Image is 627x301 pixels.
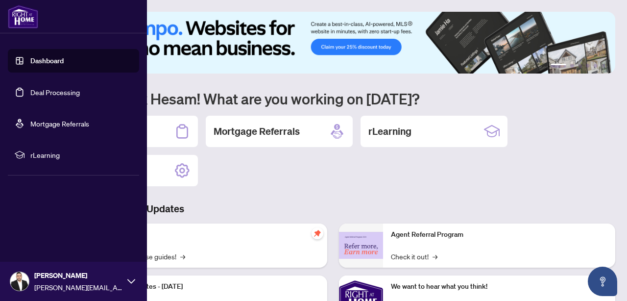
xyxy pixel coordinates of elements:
[103,229,319,240] p: Self-Help
[34,270,122,281] span: [PERSON_NAME]
[30,56,64,65] a: Dashboard
[570,64,574,68] button: 2
[433,251,437,262] span: →
[51,202,615,216] h3: Brokerage & Industry Updates
[391,281,607,292] p: We want to hear what you think!
[214,125,300,138] h2: Mortgage Referrals
[51,12,615,74] img: Slide 0
[602,64,605,68] button: 6
[391,229,607,240] p: Agent Referral Program
[594,64,598,68] button: 5
[34,282,122,293] span: [PERSON_NAME][EMAIL_ADDRESS][DOMAIN_NAME]
[30,88,80,97] a: Deal Processing
[586,64,590,68] button: 4
[51,89,615,108] h1: Welcome back Hesam! What are you working on [DATE]?
[368,125,411,138] h2: rLearning
[180,251,185,262] span: →
[578,64,582,68] button: 3
[103,281,319,292] p: Platform Updates - [DATE]
[8,5,38,28] img: logo
[312,227,323,239] span: pushpin
[339,232,383,259] img: Agent Referral Program
[30,119,89,128] a: Mortgage Referrals
[30,150,132,160] span: rLearning
[10,272,29,291] img: Profile Icon
[391,251,437,262] a: Check it out!→
[588,267,617,296] button: Open asap
[551,64,566,68] button: 1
